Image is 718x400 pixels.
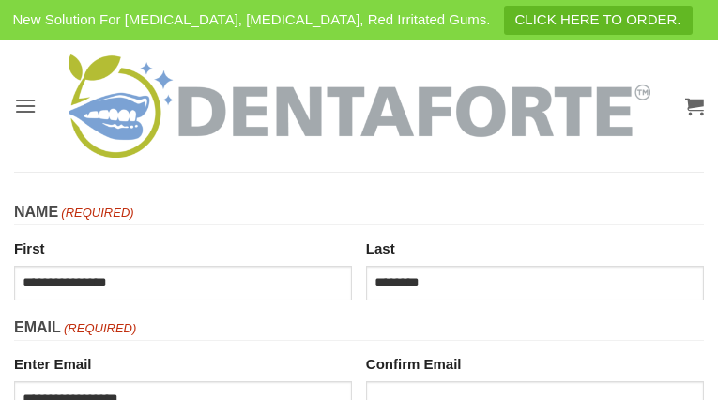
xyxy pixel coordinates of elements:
[14,348,352,376] label: Enter Email
[14,200,704,225] legend: Name
[14,83,37,129] a: Menu
[504,6,693,35] a: CLICK HERE TO ORDER.
[14,315,704,341] legend: Email
[366,233,704,260] label: Last
[14,233,352,260] label: First
[366,348,704,376] label: Confirm Email
[69,54,650,158] img: DENTAFORTE™
[685,85,704,127] a: View cart
[62,319,136,339] span: (Required)
[60,204,134,223] span: (Required)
